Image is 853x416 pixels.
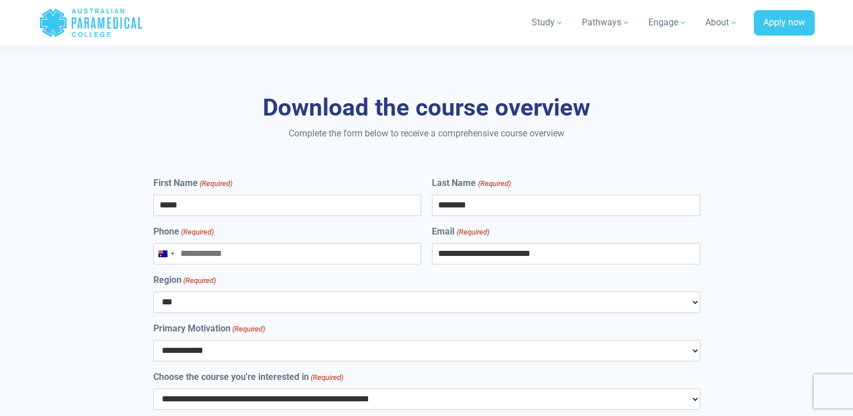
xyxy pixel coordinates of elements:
[153,176,232,190] label: First Name
[575,7,637,38] a: Pathways
[198,178,232,189] span: (Required)
[642,7,694,38] a: Engage
[699,7,745,38] a: About
[39,5,143,41] a: Australian Paramedical College
[477,178,511,189] span: (Required)
[153,273,216,287] label: Region
[97,127,757,140] p: Complete the form below to receive a comprehensive course overview
[231,324,265,335] span: (Required)
[456,227,489,238] span: (Required)
[153,370,343,384] label: Choose the course you're interested in
[180,227,214,238] span: (Required)
[432,225,489,238] label: Email
[154,244,178,264] button: Selected country
[97,94,757,122] h3: Download the course overview
[310,372,343,383] span: (Required)
[754,10,815,36] a: Apply now
[432,176,510,190] label: Last Name
[153,322,265,335] label: Primary Motivation
[153,225,214,238] label: Phone
[525,7,571,38] a: Study
[182,275,216,286] span: (Required)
